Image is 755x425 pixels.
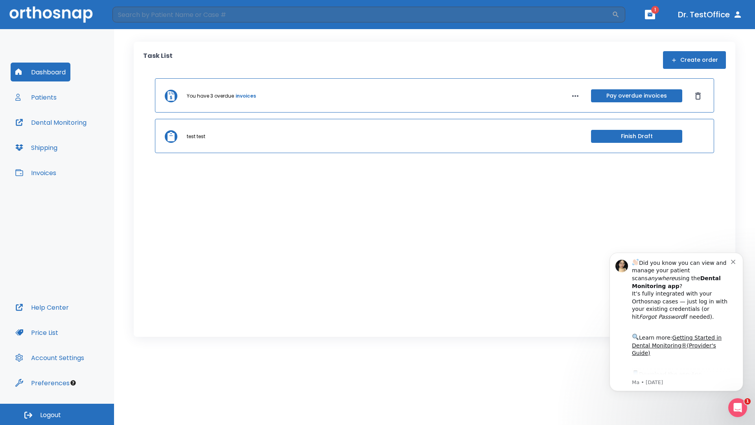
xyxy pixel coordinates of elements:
[11,298,74,317] button: Help Center
[143,51,173,69] p: Task List
[187,133,205,140] p: test test
[675,7,746,22] button: Dr. TestOffice
[9,6,93,22] img: Orthosnap
[236,92,256,100] a: invoices
[187,92,234,100] p: You have 3 overdue
[112,7,612,22] input: Search by Patient Name or Case #
[651,6,659,14] span: 1
[11,373,74,392] button: Preferences
[663,51,726,69] button: Create order
[11,163,61,182] button: Invoices
[11,63,70,81] button: Dashboard
[598,243,755,421] iframe: Intercom notifications message
[11,348,89,367] button: Account Settings
[591,89,682,102] button: Pay overdue invoices
[11,88,61,107] button: Patients
[692,90,704,102] button: Dismiss
[728,398,747,417] iframe: Intercom live chat
[11,323,63,342] button: Price List
[11,138,62,157] button: Shipping
[70,379,77,386] div: Tooltip anchor
[40,411,61,419] span: Logout
[744,398,751,405] span: 1
[591,130,682,143] button: Finish Draft
[11,113,91,132] button: Dental Monitoring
